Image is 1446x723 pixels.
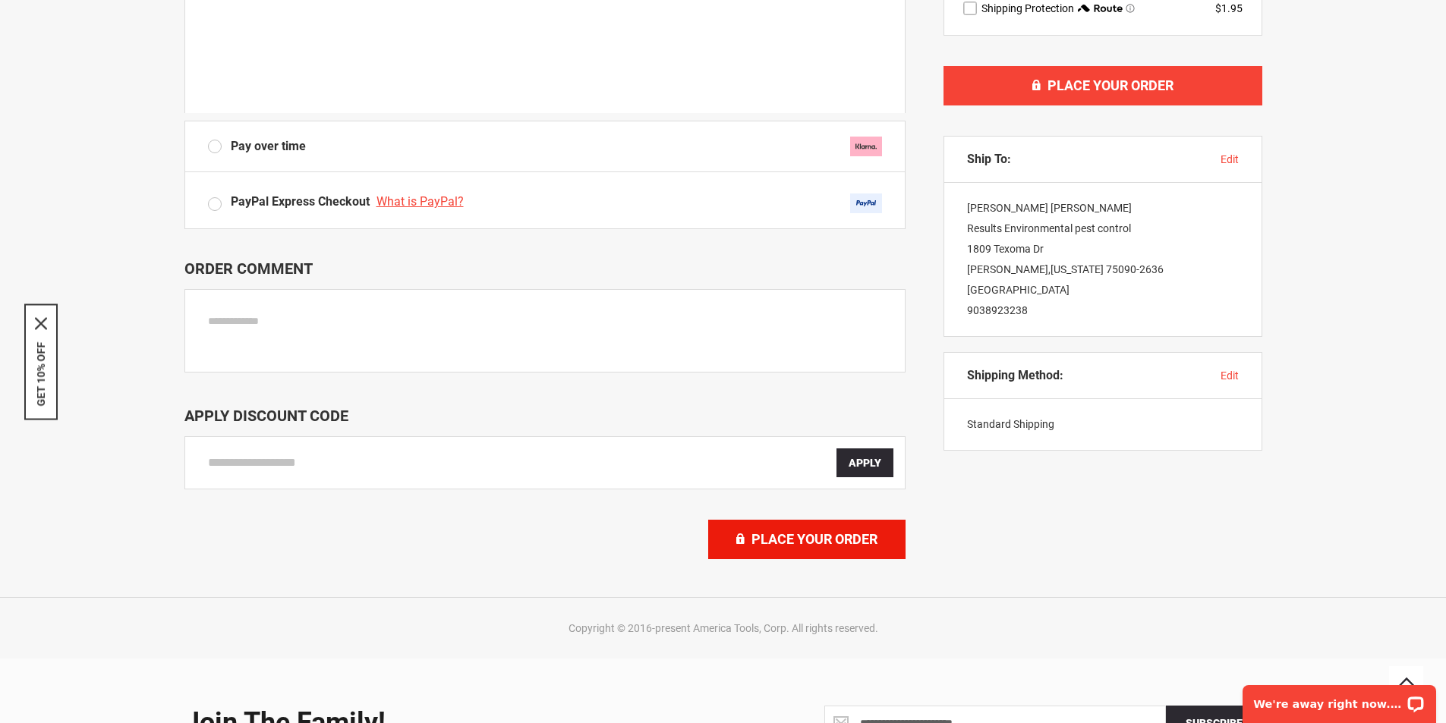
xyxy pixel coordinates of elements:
span: Place Your Order [1047,77,1173,93]
a: What is PayPal? [376,194,468,209]
span: Apply [849,457,881,469]
span: edit [1221,369,1239,382]
img: klarna.svg [850,137,882,156]
svg: close icon [35,317,47,329]
span: Learn more [1126,4,1135,13]
span: Apply Discount Code [184,407,348,425]
button: Place Your Order [944,66,1262,105]
button: edit [1221,152,1239,167]
span: Ship To: [967,152,1011,167]
p: Order Comment [184,259,906,278]
button: Apply [836,448,893,477]
button: Place Your Order [708,520,906,559]
div: $1.95 [1215,1,1243,16]
div: route shipping protection selector element [963,1,1243,16]
span: Place Your Order [751,531,877,547]
span: PayPal Express Checkout [231,194,370,209]
span: What is PayPal? [376,194,464,209]
span: [US_STATE] [1051,263,1104,275]
span: Shipping Method: [967,368,1063,383]
span: edit [1221,153,1239,165]
img: Acceptance Mark [850,193,882,213]
button: edit [1221,368,1239,383]
a: 9038923238 [967,304,1028,316]
div: [PERSON_NAME] [PERSON_NAME] Results Environmental pest control 1809 Texoma Dr [PERSON_NAME] , 750... [944,183,1262,336]
iframe: LiveChat chat widget [1233,675,1446,723]
span: Shipping Protection [981,2,1074,14]
span: Standard Shipping [967,418,1054,430]
button: Close [35,317,47,329]
button: GET 10% OFF [35,341,47,406]
div: Copyright © 2016-present America Tools, Corp. All rights reserved. [181,621,1266,636]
